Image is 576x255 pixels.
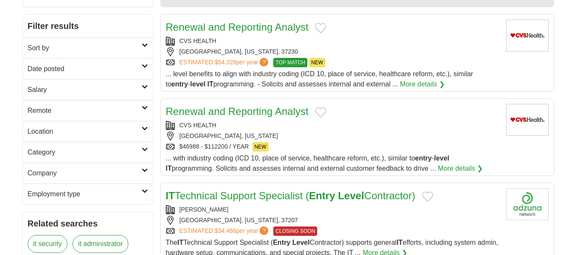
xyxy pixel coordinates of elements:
[315,23,326,33] button: Add to favorite jobs
[214,227,236,234] span: $34,466
[166,106,309,117] a: Renewal and Reporting Analyst
[309,190,335,201] strong: Entry
[207,80,213,88] strong: IT
[506,188,549,220] img: Company logo
[166,132,499,140] div: [GEOGRAPHIC_DATA], [US_STATE]
[506,104,549,136] img: CVS Health logo
[177,239,183,246] strong: IT
[166,47,499,56] div: [GEOGRAPHIC_DATA], [US_STATE], 37230
[273,239,290,246] strong: Entry
[415,155,432,162] strong: entry
[260,58,268,66] span: ?
[23,79,153,100] a: Salary
[166,216,499,225] div: [GEOGRAPHIC_DATA], [US_STATE], 37207
[28,147,142,158] h2: Category
[166,205,499,214] div: [PERSON_NAME]
[166,190,175,201] strong: IT
[23,58,153,79] a: Date posted
[179,37,217,44] a: CVS HEALTH
[434,155,449,162] strong: level
[23,14,153,37] h2: Filter results
[28,85,142,95] h2: Salary
[166,190,416,201] a: ITTechnical Support Specialist (Entry LevelContractor)
[23,100,153,121] a: Remote
[260,226,268,235] span: ?
[23,163,153,183] a: Company
[397,239,402,246] strong: IT
[315,107,326,117] button: Add to favorite jobs
[252,142,269,152] span: NEW
[23,121,153,142] a: Location
[179,58,270,67] a: ESTIMATED:$54,328per year?
[28,217,148,230] h2: Related searches
[23,142,153,163] a: Category
[422,192,433,202] button: Add to favorite jobs
[28,106,142,116] h2: Remote
[28,64,142,74] h2: Date posted
[190,80,206,88] strong: level
[72,235,128,253] a: it administrator
[166,142,499,152] div: $46988 - $112200 / YEAR
[28,43,142,53] h2: Sort by
[28,189,142,199] h2: Employment type
[166,165,172,172] strong: IT
[179,122,217,129] a: CVS HEALTH
[400,79,445,89] a: More details ❯
[28,126,142,137] h2: Location
[179,226,270,236] a: ESTIMATED:$34,466per year?
[506,20,549,52] img: CVS Health logo
[28,235,68,253] a: it security
[338,190,364,201] strong: Level
[166,155,449,172] span: ... with industry coding (ICD 10, place of service, healthcare reform, etc.), similar to - progra...
[273,58,307,67] span: TOP MATCH
[309,58,325,67] span: NEW
[166,21,309,33] a: Renewal and Reporting Analyst
[23,183,153,204] a: Employment type
[292,239,310,246] strong: Level
[23,37,153,58] a: Sort by
[28,168,142,178] h2: Company
[171,80,188,88] strong: entry
[438,163,483,174] a: More details ❯
[166,70,473,88] span: ... level benefits to align with industry coding (ICD 10, place of service, healthcare reform, et...
[273,226,317,236] span: CLOSING SOON
[214,59,236,66] span: $54,328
